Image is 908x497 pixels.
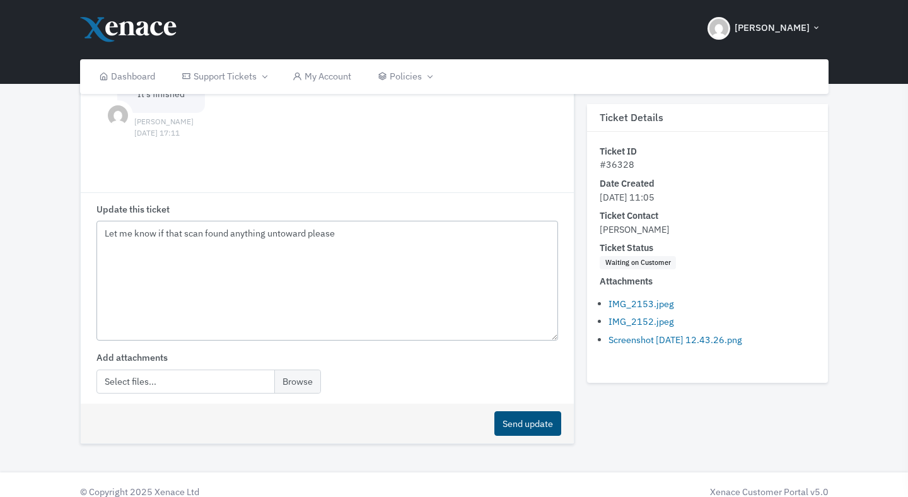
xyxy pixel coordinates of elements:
dt: Ticket Contact [600,209,815,223]
a: Dashboard [86,59,169,94]
a: Support Tickets [168,59,279,94]
span: #36328 [600,159,634,171]
a: IMG_2152.jpeg [608,316,674,328]
label: Add attachments [96,351,168,365]
span: [DATE] 11:05 [600,191,655,203]
a: IMG_2153.jpeg [608,298,674,310]
button: Send update [494,411,561,436]
a: My Account [279,59,364,94]
h3: Ticket Details [587,104,828,132]
span: [PERSON_NAME] [600,223,670,235]
span: It's finished [137,88,185,100]
span: Waiting on Customer [600,256,676,270]
label: Update this ticket [96,202,170,216]
span: [PERSON_NAME] [735,21,810,35]
span: [PERSON_NAME] [DATE] 17:11 [134,116,194,127]
a: Policies [364,59,445,94]
a: Screenshot [DATE] 12.43.26.png [608,334,742,346]
dt: Ticket ID [600,144,815,158]
img: Header Avatar [707,17,730,40]
button: [PERSON_NAME] [700,6,829,50]
dt: Ticket Status [600,242,815,255]
dt: Attachments [600,275,815,289]
dt: Date Created [600,177,815,190]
